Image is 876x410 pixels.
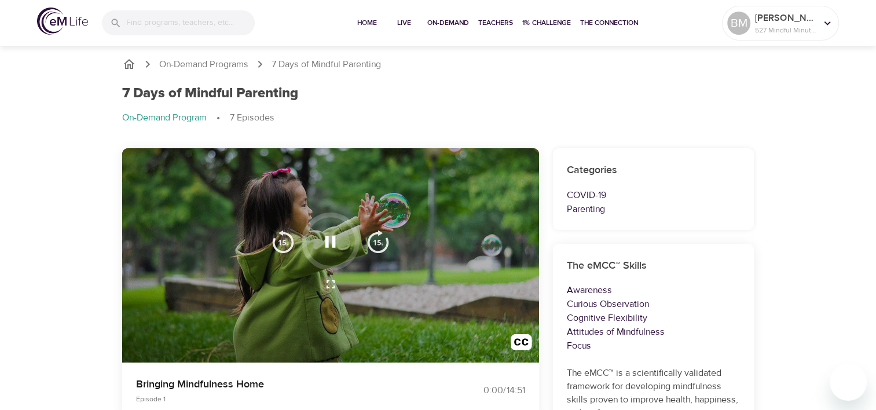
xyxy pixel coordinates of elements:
h6: The eMCC™ Skills [567,258,741,274]
h6: Categories [567,162,741,179]
p: Awareness [567,283,741,297]
p: Bringing Mindfulness Home [136,376,424,392]
p: 7 Days of Mindful Parenting [272,58,381,71]
p: Parenting [567,202,741,216]
div: 0:00 / 14:51 [438,384,525,397]
a: On-Demand Programs [159,58,248,71]
p: 527 Mindful Minutes [755,25,816,35]
p: Cognitive Flexibility [567,311,741,325]
div: BM [727,12,750,35]
nav: breadcrumb [122,57,754,71]
span: On-Demand [427,17,469,29]
span: Teachers [478,17,513,29]
nav: breadcrumb [122,111,754,125]
span: Live [390,17,418,29]
p: COVID-19 [567,188,741,202]
input: Find programs, teachers, etc... [126,10,255,35]
button: Transcript/Closed Captions (c) [504,327,539,363]
span: 1% Challenge [522,17,571,29]
p: On-Demand Program [122,111,207,125]
h1: 7 Days of Mindful Parenting [122,85,298,102]
p: Curious Observation [567,297,741,311]
p: 7 Episodes [230,111,274,125]
span: The Connection [580,17,638,29]
p: Episode 1 [136,394,424,404]
img: 15s_next.svg [366,230,390,253]
img: logo [37,8,88,35]
p: Focus [567,339,741,353]
span: Home [353,17,381,29]
img: 15s_prev.svg [272,230,295,253]
p: [PERSON_NAME] [755,11,816,25]
img: open_caption.svg [511,334,532,356]
iframe: Button to launch messaging window [830,364,867,401]
p: Attitudes of Mindfulness [567,325,741,339]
